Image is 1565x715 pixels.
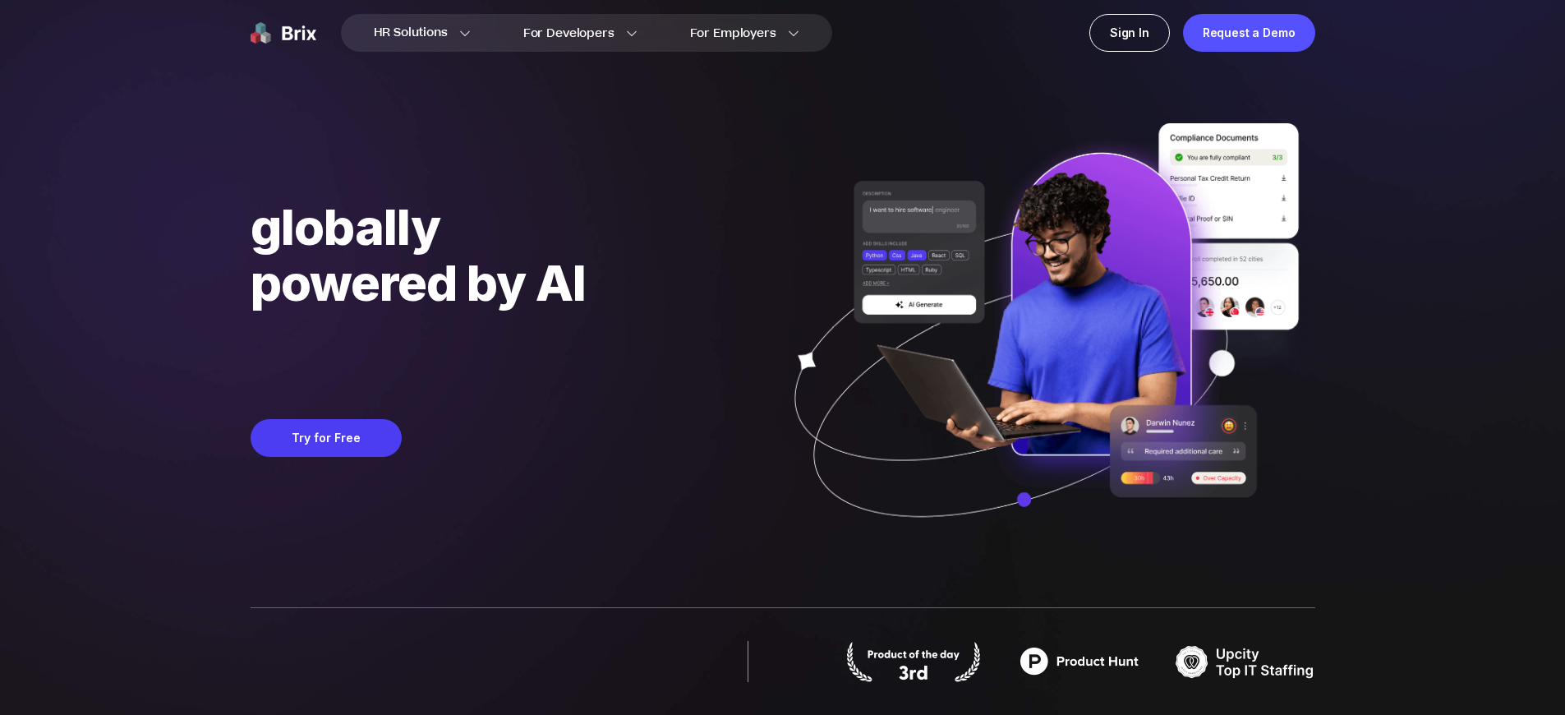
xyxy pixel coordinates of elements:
[523,25,614,42] span: For Developers
[251,199,765,255] div: globally
[1176,641,1315,682] img: TOP IT STAFFING
[251,419,402,457] button: Try for Free
[1010,641,1149,682] img: product hunt badge
[765,123,1315,565] img: ai generate
[251,255,765,311] div: powered by AI
[690,25,776,42] span: For Employers
[374,20,448,46] span: HR Solutions
[1089,14,1170,52] a: Sign In
[844,641,983,682] img: product hunt badge
[1183,14,1315,52] a: Request a Demo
